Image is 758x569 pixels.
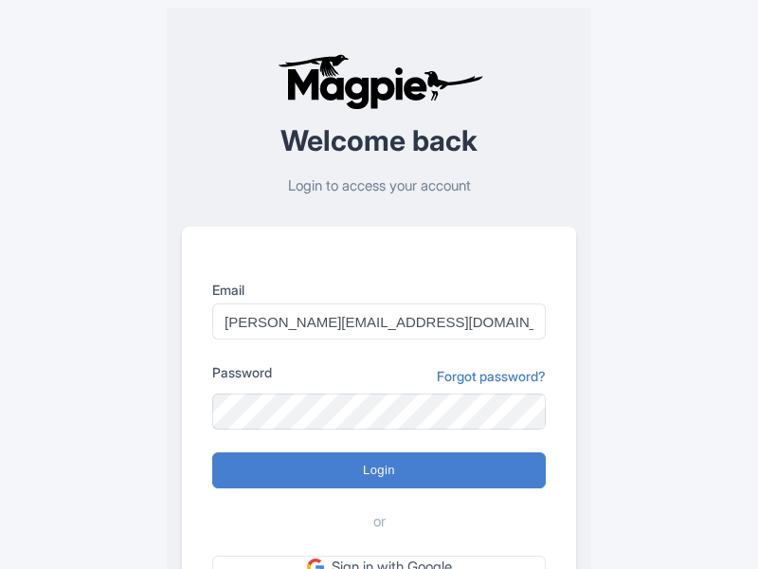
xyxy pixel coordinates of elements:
label: Email [212,280,546,300]
label: Password [212,362,272,382]
input: Login [212,452,546,488]
a: Forgot password? [437,366,546,386]
span: or [373,511,386,533]
h2: Welcome back [182,125,576,156]
img: logo-ab69f6fb50320c5b225c76a69d11143b.png [273,53,486,110]
p: Login to access your account [182,175,576,197]
input: you@example.com [212,303,546,340]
